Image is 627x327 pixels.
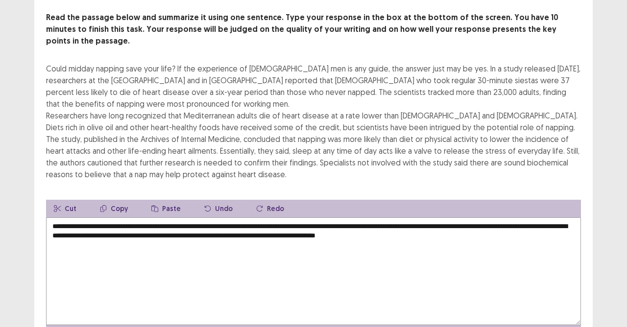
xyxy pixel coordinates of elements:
[46,63,581,180] div: Could midday napping save your life? If the experience of [DEMOGRAPHIC_DATA] men is any guide, th...
[46,12,581,47] p: Read the passage below and summarize it using one sentence. Type your response in the box at the ...
[248,200,292,217] button: Redo
[196,200,241,217] button: Undo
[92,200,136,217] button: Copy
[144,200,189,217] button: Paste
[46,200,84,217] button: Cut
